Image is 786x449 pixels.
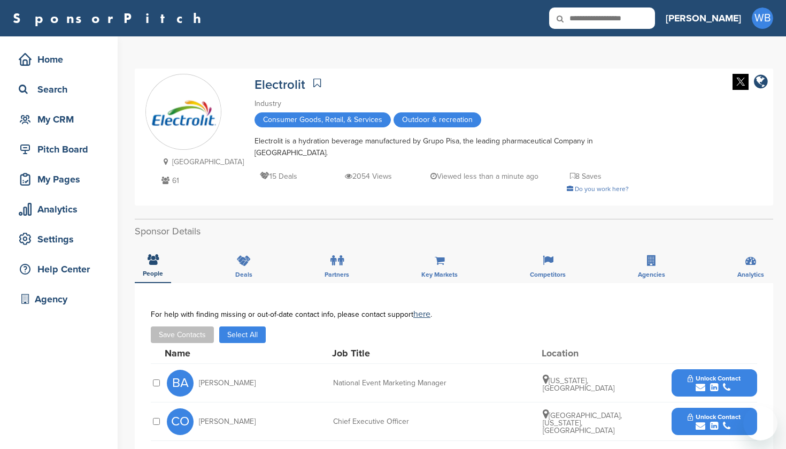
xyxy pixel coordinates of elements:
[11,77,107,102] a: Search
[688,413,741,421] span: Unlock Contact
[11,287,107,311] a: Agency
[421,271,458,278] span: Key Markets
[16,80,107,99] div: Search
[165,348,282,358] div: Name
[235,271,252,278] span: Deals
[16,170,107,189] div: My Pages
[11,167,107,192] a: My Pages
[146,91,221,133] img: Sponsorpitch & Electrolit
[345,170,392,183] p: 2054 Views
[333,418,494,425] div: Chief Executive Officer
[430,170,538,183] p: Viewed less than a minute ago
[325,271,349,278] span: Partners
[333,379,494,387] div: National Event Marketing Manager
[135,224,773,239] h2: Sponsor Details
[255,77,305,93] a: Electrolit
[543,411,622,435] span: [GEOGRAPHIC_DATA], [US_STATE], [GEOGRAPHIC_DATA]
[743,406,777,440] iframe: Button to launch messaging window
[255,98,629,110] div: Industry
[13,11,208,25] a: SponsorPitch
[16,50,107,69] div: Home
[167,408,194,435] span: CO
[11,197,107,222] a: Analytics
[688,375,741,382] span: Unlock Contact
[332,348,492,358] div: Job Title
[638,271,665,278] span: Agencies
[11,257,107,281] a: Help Center
[219,326,266,343] button: Select All
[11,137,107,162] a: Pitch Board
[752,7,773,29] span: WB
[151,326,214,343] button: Save Contacts
[11,47,107,72] a: Home
[675,367,753,399] button: Unlock Contact
[16,230,107,249] div: Settings
[16,260,107,279] div: Help Center
[413,309,430,319] a: here
[143,270,163,277] span: People
[733,74,749,90] img: Twitter white
[167,370,194,397] span: BA
[151,310,757,318] div: For help with finding missing or out-of-date contact info, please contact support .
[16,110,107,129] div: My CRM
[666,11,741,26] h3: [PERSON_NAME]
[255,112,391,127] span: Consumer Goods, Retail, & Services
[737,271,764,278] span: Analytics
[199,379,256,387] span: [PERSON_NAME]
[16,140,107,159] div: Pitch Board
[543,376,614,393] span: [US_STATE], [GEOGRAPHIC_DATA]
[255,135,629,159] div: Electrolit is a hydration beverage manufactured by Grupo Pisa, the leading pharmaceutical Company...
[11,227,107,252] a: Settings
[16,200,107,219] div: Analytics
[16,290,107,309] div: Agency
[11,107,107,132] a: My CRM
[159,155,244,169] p: [GEOGRAPHIC_DATA]
[666,6,741,30] a: [PERSON_NAME]
[394,112,481,127] span: Outdoor & recreation
[754,74,768,92] a: company link
[575,185,629,193] span: Do you work here?
[199,418,256,425] span: [PERSON_NAME]
[675,406,753,438] button: Unlock Contact
[159,174,244,187] p: 61
[542,348,622,358] div: Location
[570,170,602,183] p: 8 Saves
[567,185,629,193] a: Do you work here?
[260,170,297,183] p: 15 Deals
[530,271,566,278] span: Competitors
